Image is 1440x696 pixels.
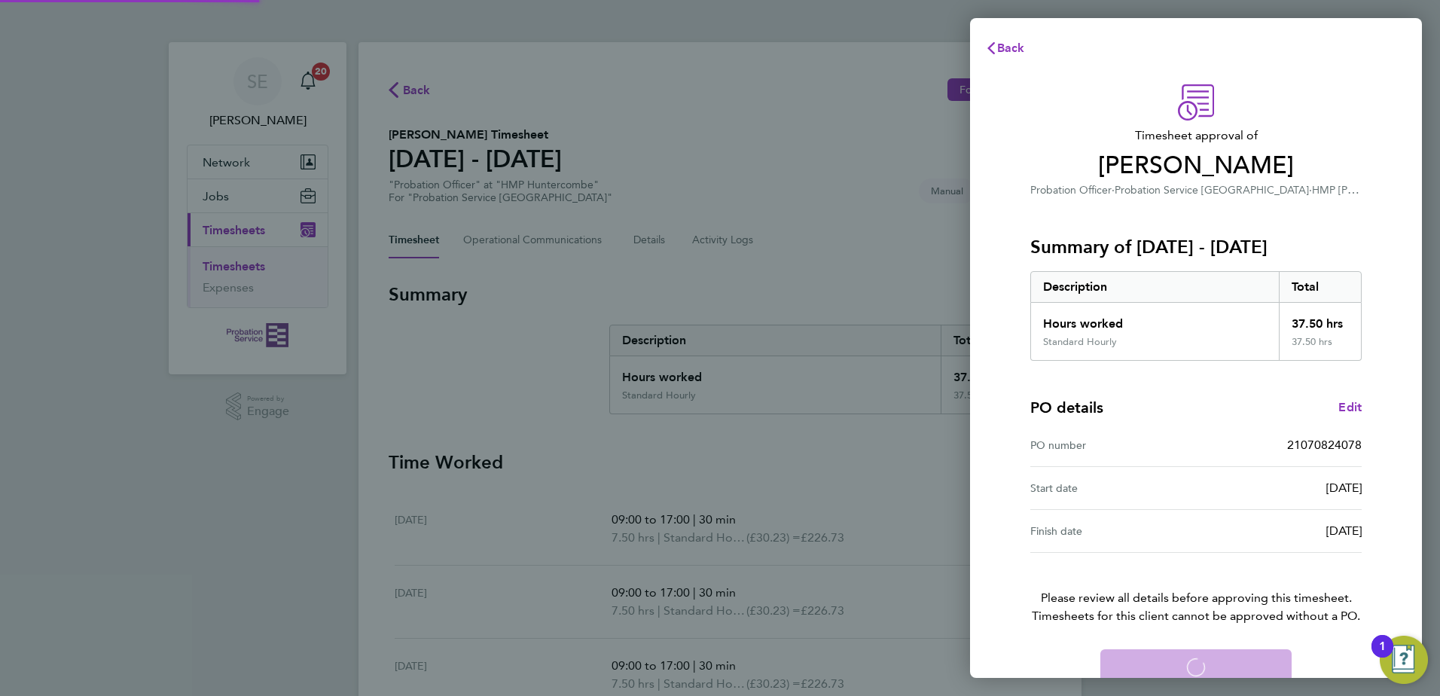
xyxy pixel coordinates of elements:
[1030,184,1112,197] span: Probation Officer
[1312,182,1423,197] span: HMP [PERSON_NAME]
[1279,336,1362,360] div: 37.50 hrs
[1030,397,1103,418] h4: PO details
[1031,303,1279,336] div: Hours worked
[1043,336,1117,348] div: Standard Hourly
[1031,272,1279,302] div: Description
[1309,184,1312,197] span: ·
[1030,479,1196,497] div: Start date
[1287,438,1362,452] span: 21070824078
[970,33,1040,63] button: Back
[1030,127,1362,145] span: Timesheet approval of
[1112,184,1115,197] span: ·
[1012,607,1380,625] span: Timesheets for this client cannot be approved without a PO.
[1380,636,1428,684] button: Open Resource Center, 1 new notification
[1338,398,1362,417] a: Edit
[1279,303,1362,336] div: 37.50 hrs
[1030,235,1362,259] h3: Summary of [DATE] - [DATE]
[1030,271,1362,361] div: Summary of 15 - 21 Sep 2025
[1030,522,1196,540] div: Finish date
[1379,646,1386,666] div: 1
[997,41,1025,55] span: Back
[1030,436,1196,454] div: PO number
[1279,272,1362,302] div: Total
[1115,184,1309,197] span: Probation Service [GEOGRAPHIC_DATA]
[1030,151,1362,181] span: [PERSON_NAME]
[1338,400,1362,414] span: Edit
[1012,553,1380,625] p: Please review all details before approving this timesheet.
[1196,479,1362,497] div: [DATE]
[1196,522,1362,540] div: [DATE]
